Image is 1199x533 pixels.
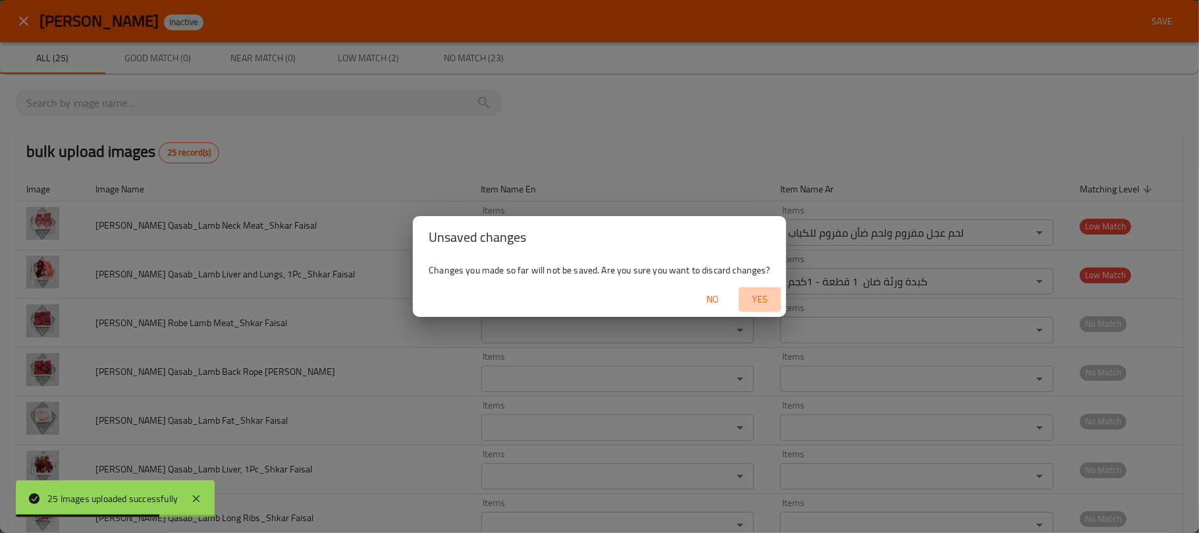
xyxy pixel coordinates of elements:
button: No [691,287,733,312]
h2: Unsaved changes [429,227,770,248]
div: Changes you made so far will not be saved. Are you sure you want to discard changes? [413,258,786,282]
button: Yes [739,287,781,312]
span: Yes [744,291,776,308]
div: 25 Images uploaded successfully [47,491,178,506]
span: No [697,291,728,308]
